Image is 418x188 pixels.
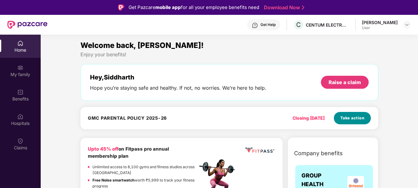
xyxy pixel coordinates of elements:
[260,22,276,27] div: Get Help
[88,146,118,152] b: Upto 45% off
[17,65,23,71] img: svg+xml;base64,PHN2ZyB3aWR0aD0iMjAiIGhlaWdodD0iMjAiIHZpZXdCb3g9IjAgMCAyMCAyMCIgZmlsbD0ibm9uZSIgeG...
[296,21,301,28] span: C
[264,4,302,11] a: Download Now
[244,145,275,155] img: fppp.png
[252,22,258,28] img: svg+xml;base64,PHN2ZyBpZD0iSGVscC0zMngzMiIgeG1sbnM9Imh0dHA6Ly93d3cudzMub3JnLzIwMDAvc3ZnIiB3aWR0aD...
[80,41,204,50] span: Welcome back, [PERSON_NAME]!
[90,85,266,91] div: Hope you’re staying safe and healthy. If not, no worries. We’re here to help.
[155,4,181,10] strong: mobile app
[129,4,259,11] div: Get Pazcare for all your employee benefits need
[306,22,349,28] div: CENTUM ELECTRONICS LIMITED
[362,19,398,25] div: [PERSON_NAME]
[329,79,361,86] div: Raise a claim
[293,115,325,122] div: Closing [DATE]
[80,51,378,58] div: Enjoy your benefits!
[92,164,197,176] p: Unlimited access to 8,100 gyms and fitness studios across [GEOGRAPHIC_DATA]
[90,74,266,81] div: Hey, Siddharth
[7,21,47,29] img: New Pazcare Logo
[88,115,167,121] h4: GMC PARENTAL POLICY 2025-26
[334,112,371,124] button: Take action
[294,149,343,158] span: Company benefits
[92,178,135,182] strong: Free Noise smartwatch
[17,89,23,95] img: svg+xml;base64,PHN2ZyBpZD0iQmVuZWZpdHMiIHhtbG5zPSJodHRwOi8vd3d3LnczLm9yZy8yMDAwL3N2ZyIgd2lkdGg9Ij...
[302,4,304,11] img: Stroke
[17,138,23,144] img: svg+xml;base64,PHN2ZyBpZD0iQ2xhaW0iIHhtbG5zPSJodHRwOi8vd3d3LnczLm9yZy8yMDAwL3N2ZyIgd2lkdGg9IjIwIi...
[362,25,398,30] div: User
[118,4,124,11] img: Logo
[88,146,169,159] b: on Fitpass pro annual membership plan
[404,22,409,27] img: svg+xml;base64,PHN2ZyBpZD0iRHJvcGRvd24tMzJ4MzIiIHhtbG5zPSJodHRwOi8vd3d3LnczLm9yZy8yMDAwL3N2ZyIgd2...
[17,40,23,46] img: svg+xml;base64,PHN2ZyBpZD0iSG9tZSIgeG1sbnM9Imh0dHA6Ly93d3cudzMub3JnLzIwMDAvc3ZnIiB3aWR0aD0iMjAiIG...
[340,115,365,121] span: Take action
[17,113,23,120] img: svg+xml;base64,PHN2ZyBpZD0iSG9zcGl0YWxzIiB4bWxucz0iaHR0cDovL3d3dy53My5vcmcvMjAwMC9zdmciIHdpZHRoPS...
